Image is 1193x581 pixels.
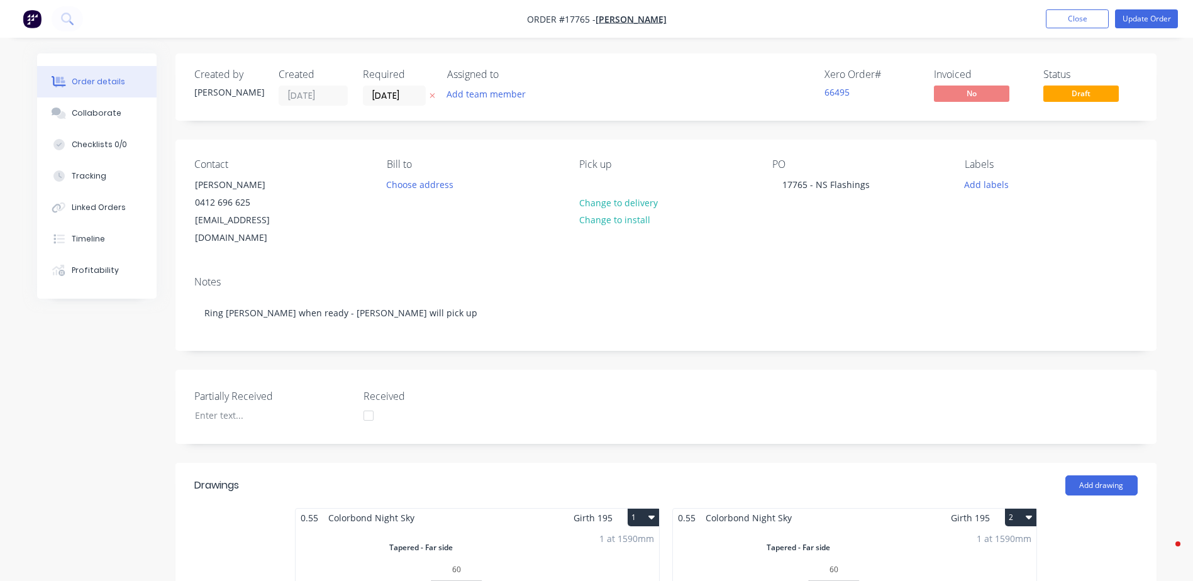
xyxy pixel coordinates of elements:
div: Notes [194,276,1138,288]
div: Timeline [72,233,105,245]
iframe: Intercom live chat [1150,538,1180,568]
div: Created by [194,69,264,80]
button: Add team member [447,86,533,102]
div: Profitability [72,265,119,276]
span: Girth 195 [574,509,613,527]
label: Received [363,389,521,404]
div: Drawings [194,478,239,493]
span: Colorbond Night Sky [701,509,797,527]
button: Add team member [440,86,532,102]
div: Invoiced [934,69,1028,80]
button: Order details [37,66,157,97]
div: Collaborate [72,108,121,119]
button: 1 [628,509,659,526]
div: [PERSON_NAME] [194,86,264,99]
div: [EMAIL_ADDRESS][DOMAIN_NAME] [195,211,299,246]
button: Checklists 0/0 [37,129,157,160]
button: Update Order [1115,9,1178,28]
div: Status [1043,69,1138,80]
button: Close [1046,9,1109,28]
a: 66495 [824,86,850,98]
div: PO [772,158,945,170]
div: Contact [194,158,367,170]
div: [PERSON_NAME] [195,176,299,194]
button: Change to delivery [572,194,664,211]
div: Bill to [387,158,559,170]
label: Partially Received [194,389,352,404]
div: Ring [PERSON_NAME] when ready - [PERSON_NAME] will pick up [194,294,1138,332]
button: Choose address [380,175,460,192]
div: Pick up [579,158,752,170]
button: Add drawing [1065,475,1138,495]
img: Factory [23,9,42,28]
span: No [934,86,1009,101]
button: Add labels [958,175,1016,192]
div: 1 at 1590mm [599,532,654,545]
div: Required [363,69,432,80]
span: Draft [1043,86,1119,101]
div: Linked Orders [72,202,126,213]
button: 2 [1005,509,1036,526]
div: Tracking [72,170,106,182]
div: Order details [72,76,125,87]
a: [PERSON_NAME] [596,13,667,25]
div: 0412 696 625 [195,194,299,211]
div: Created [279,69,348,80]
span: 0.55 [673,509,701,527]
div: Xero Order # [824,69,919,80]
div: Checklists 0/0 [72,139,127,150]
button: Linked Orders [37,192,157,223]
span: Colorbond Night Sky [323,509,419,527]
button: Profitability [37,255,157,286]
div: 1 at 1590mm [977,532,1031,545]
div: [PERSON_NAME]0412 696 625[EMAIL_ADDRESS][DOMAIN_NAME] [184,175,310,247]
span: 0.55 [296,509,323,527]
div: 17765 - NS Flashings [772,175,880,194]
div: Labels [965,158,1137,170]
button: Change to install [572,211,657,228]
button: Timeline [37,223,157,255]
div: Assigned to [447,69,573,80]
span: Girth 195 [951,509,990,527]
button: Tracking [37,160,157,192]
button: Collaborate [37,97,157,129]
span: Order #17765 - [527,13,596,25]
